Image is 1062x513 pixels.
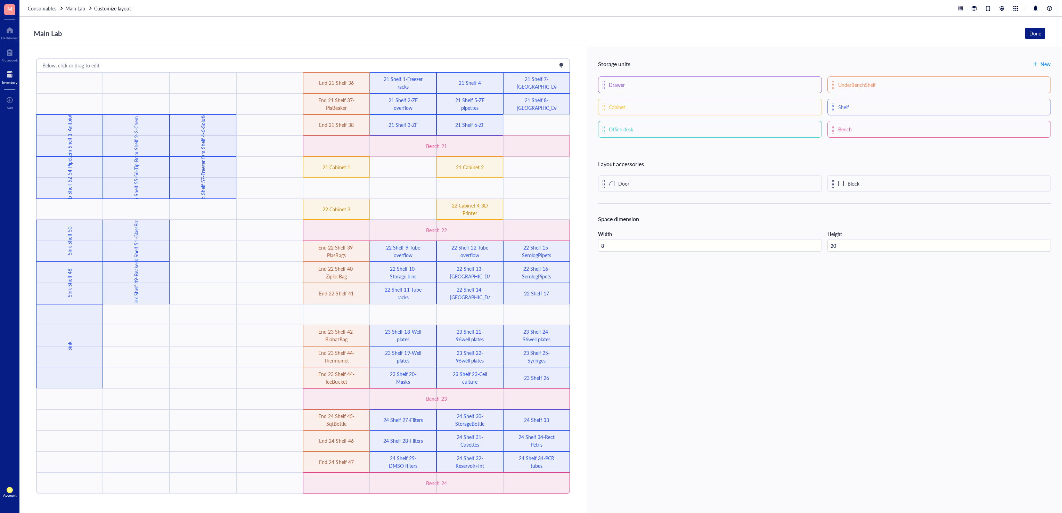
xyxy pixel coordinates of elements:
div: End 21 Shelf 37-PlaBeaker [317,96,356,112]
div: Sink Shelf 51-GlassBottle [132,201,140,280]
div: 22 Shelf 14-[GEOGRAPHIC_DATA] [450,286,490,301]
div: 23 Shelf 19-Well plates [383,349,423,364]
div: 24 Shelf 28-Filters [383,437,423,445]
span: M [7,5,13,13]
div: 23 Shelf 18-Well plates [383,328,423,343]
div: End 22 Shelf 39-PlasBags [317,244,356,259]
div: Account [3,493,17,497]
div: 24 Shelf 31-Cuvettes [450,433,490,448]
div: 23 Shelf 22-96well plates [450,349,490,364]
span: EN [8,488,12,491]
div: 21 Shelf 7-[GEOGRAPHIC_DATA] [517,75,556,90]
div: Dashboard [1,36,18,40]
a: Dashboard [1,25,18,40]
div: Cab Shelf 55-56-Tip Boxes [132,138,140,217]
div: Space dimension [598,215,1051,223]
div: 21 Shelf 2-ZF overflow [383,96,423,112]
div: 24 Shelf 32-Reservoir+Int [450,454,490,470]
div: Bench 23 [357,395,516,402]
div: Add [7,106,13,110]
div: Width [598,230,612,238]
div: 23 Shelf 25-Syringes [517,349,556,364]
div: 21 Cabinet 1 [317,163,356,171]
div: Inventory [2,80,17,84]
div: End 24 Shelf 45-SqtBottle [317,412,356,427]
div: Below, click or drag to edit [42,62,99,69]
div: 24 Shelf 34-Rect Petris [517,433,556,448]
div: 21 Shelf 1-Freezer racks [383,75,423,90]
div: Height [827,230,842,238]
div: 21 Shelf 8-[GEOGRAPHIC_DATA] [517,96,556,112]
div: 23 Shelf 20-Masks [383,370,423,385]
div: 22 Shelf 15-SerologPipets [517,244,556,259]
div: 22 Shelf 12-Tube overflow [450,244,490,259]
div: End 21 Shelf 38 [317,121,356,129]
div: Bench 21 [357,142,516,150]
div: Chem Shelf 4-6-Solutions [199,96,207,175]
div: End 23 Shelf 44-IceBucket [317,370,356,385]
div: Layout accessories [598,160,1051,168]
div: 22 Cabinet 3 [317,205,356,213]
div: Sink [66,267,73,425]
div: 23 Shelf 26 [517,374,556,382]
div: Chem Shelf 1-Anitbiotics [66,96,73,175]
div: 24 Shelf 33 [517,416,556,424]
button: Done [1025,28,1045,39]
div: 22 Cabinet 4-3D Printer [450,202,490,217]
span: New [1040,61,1051,67]
div: Sink Shelf 50 [66,201,73,280]
div: 23 Shelf 23-Cell culture [450,370,490,385]
div: Notebook [2,58,18,62]
div: 22 Shelf 17 [517,290,556,297]
div: Main Lab [31,27,65,40]
div: End 22 Shelf 40-ZiplocBag [317,265,356,280]
div: End 24 Shelf 47 [317,458,356,466]
div: 22 Shelf 16-SerologPipets [517,265,556,280]
div: Bench 24 [357,479,516,487]
div: 24 Shelf 27-Filters [383,416,423,424]
div: Sink Shelf 49-Beakers [132,243,140,323]
div: Drawer [609,81,625,89]
a: Main Lab [65,5,93,12]
div: Cabinet [609,103,625,111]
a: Notebook [2,47,18,62]
div: End 24 Shelf 46 [317,437,356,445]
div: End 23 Shelf 44-Thermomet [317,349,356,364]
div: End 21 Shelf 36 [317,79,356,87]
div: 22 Shelf 10-Storage bins [383,265,423,280]
div: 21 Shelf 3-ZF [383,121,423,129]
div: Bench 22 [357,226,516,234]
div: 22 Shelf 9-Tube overflow [383,244,423,259]
div: 24 Shelf 29-DMSO filters [383,454,423,470]
div: Chem Shelf 2-3-Chem A-Z [132,96,140,175]
div: Office desk [609,125,633,133]
div: 21 Shelf 4 [450,79,490,87]
span: Consumables [28,5,56,12]
button: New [1032,58,1051,70]
div: 22 Shelf 11-Tube racks [383,286,423,301]
div: 22 Shelf 13-[GEOGRAPHIC_DATA] [450,265,490,280]
div: 23 Shelf 21-96well plates [450,328,490,343]
div: 21 Cabinet 2 [450,163,490,171]
a: Inventory [2,69,17,84]
div: Storage units [598,60,630,68]
div: 24 Shelf 34-PCR tubes [517,454,556,470]
div: Door [609,180,629,187]
span: Main Lab [65,5,85,12]
div: UnderBenchShelf [838,81,876,89]
div: Block [838,180,859,187]
div: 24 Shelf 30-StorageBottle [450,412,490,427]
div: Cab Shelf 57-Freezer Box [199,138,207,217]
div: 21 Shelf 6-ZF [450,121,490,129]
div: 23 Shelf 24-96well plates [517,328,556,343]
div: Shelf [838,103,849,111]
div: Cab Shelf 52-54-PipetTip [66,138,73,217]
div: Sink Shelf 48 [66,243,73,323]
div: End 23 Shelf 42-BiohazBag [317,328,356,343]
div: End 22 Shelf 41 [317,290,356,297]
div: Bench [838,125,852,133]
div: Done [1029,30,1041,37]
a: Consumables [28,5,64,12]
div: 21 Shelf 5-ZF pipettes [450,96,490,112]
